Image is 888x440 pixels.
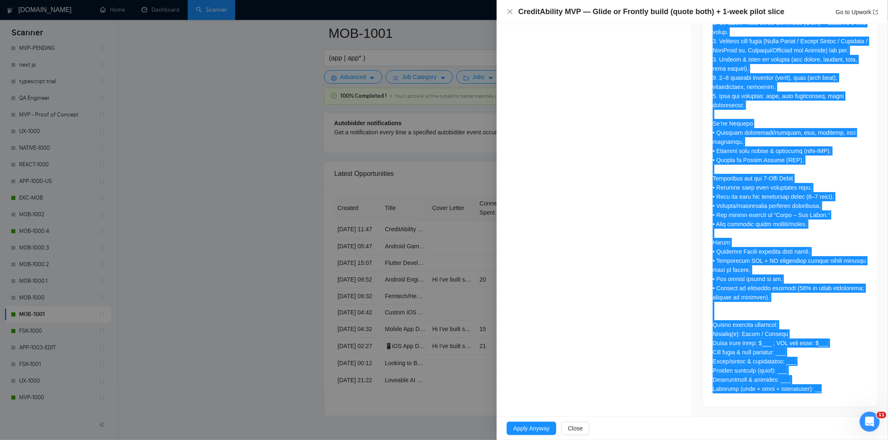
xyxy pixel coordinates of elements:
[518,7,784,17] h4: CreditAbility MVP — Glide or Frontly build (quote both) + 1-week pilot slice
[507,8,513,15] span: close
[507,422,556,435] button: Apply Anyway
[568,424,583,433] span: Close
[561,422,590,435] button: Close
[836,9,878,15] a: Go to Upworkexport
[513,424,550,433] span: Apply Anyway
[860,412,880,432] iframe: Intercom live chat
[877,412,886,418] span: 11
[873,10,878,15] span: export
[507,8,513,15] button: Close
